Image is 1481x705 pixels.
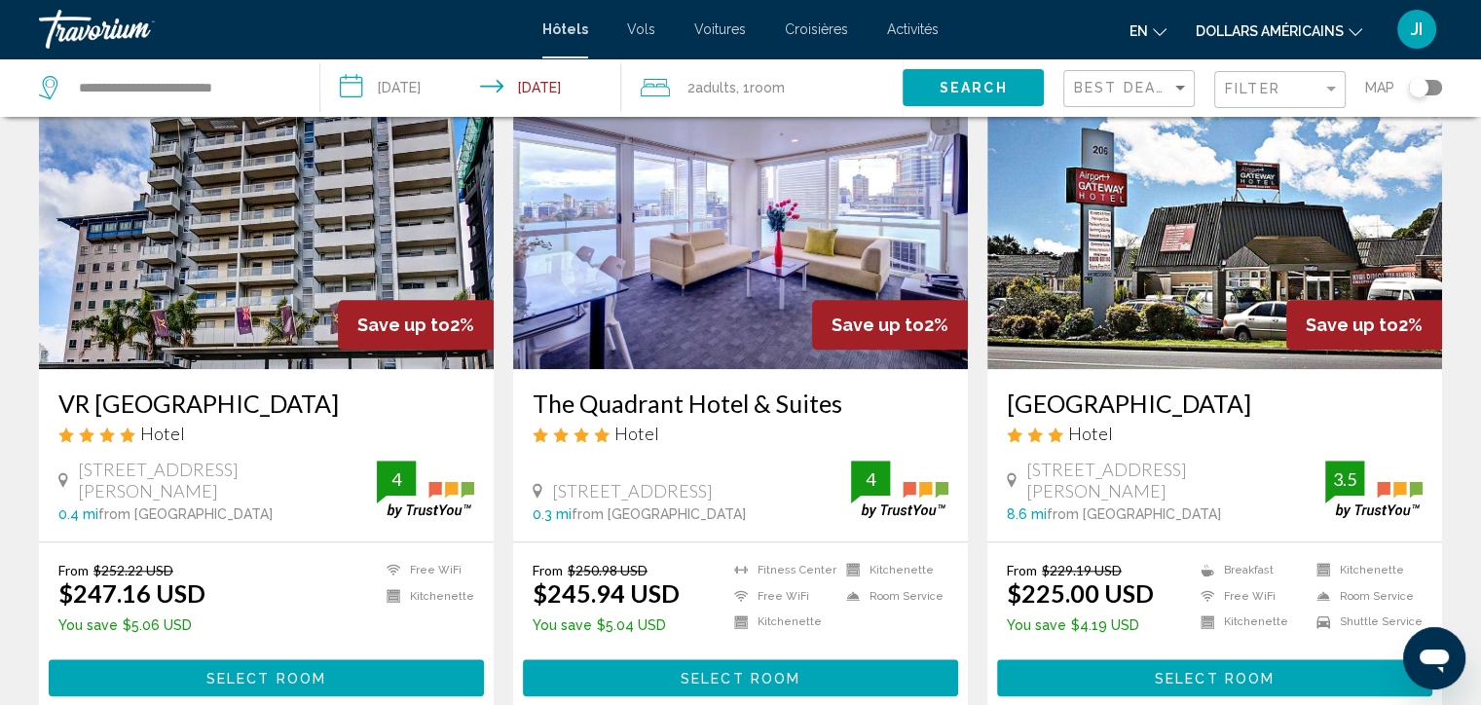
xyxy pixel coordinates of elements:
a: Vols [627,21,655,37]
img: trustyou-badge.svg [851,461,948,518]
span: You save [1007,617,1066,633]
button: Changer de langue [1129,17,1166,45]
span: From [58,562,89,578]
p: $4.19 USD [1007,617,1154,633]
span: Adults [695,80,736,95]
span: Select Room [1155,671,1275,686]
li: Kitchenette [724,613,836,630]
li: Free WiFi [1191,588,1307,605]
span: Filter [1225,81,1280,96]
span: [STREET_ADDRESS][PERSON_NAME] [78,459,377,501]
img: trustyou-badge.svg [377,461,474,518]
span: Save up to [357,315,450,335]
ins: $245.94 USD [533,578,680,608]
span: Room [750,80,785,95]
li: Kitchenette [1191,613,1307,630]
li: Room Service [1307,588,1423,605]
li: Room Service [836,588,948,605]
a: Voitures [694,21,746,37]
span: Best Deals [1074,80,1176,95]
button: Toggle map [1394,79,1442,96]
span: Map [1365,74,1394,101]
li: Free WiFi [377,562,474,578]
img: Hotel image [987,57,1442,369]
li: Free WiFi [724,588,836,605]
span: Hotel [1068,423,1113,444]
a: Hôtels [542,21,588,37]
span: 0.3 mi [533,506,572,522]
span: 8.6 mi [1007,506,1047,522]
span: Select Room [206,671,326,686]
del: $250.98 USD [568,562,648,578]
font: dollars américains [1196,23,1344,39]
div: 4 star Hotel [533,423,948,444]
a: Select Room [523,664,958,686]
del: $252.22 USD [93,562,173,578]
span: [STREET_ADDRESS][PERSON_NAME] [1026,459,1325,501]
img: trustyou-badge.svg [1325,461,1423,518]
span: from [GEOGRAPHIC_DATA] [572,506,746,522]
span: You save [533,617,592,633]
button: Filter [1214,70,1346,110]
div: 3 star Hotel [1007,423,1423,444]
li: Shuttle Service [1307,613,1423,630]
div: 4 [851,467,890,491]
span: From [533,562,563,578]
span: Save up to [1306,315,1398,335]
button: Select Room [523,659,958,695]
div: 2% [812,300,968,350]
a: [GEOGRAPHIC_DATA] [1007,389,1423,418]
span: from [GEOGRAPHIC_DATA] [1047,506,1221,522]
div: 3.5 [1325,467,1364,491]
img: Hotel image [39,57,494,369]
div: 4 [377,467,416,491]
a: Travorium [39,10,523,49]
span: Hotel [140,423,185,444]
a: VR [GEOGRAPHIC_DATA] [58,389,474,418]
span: from [GEOGRAPHIC_DATA] [98,506,273,522]
a: Activités [887,21,939,37]
button: Changer de devise [1196,17,1362,45]
li: Kitchenette [377,588,474,605]
div: 2% [1286,300,1442,350]
span: Save up to [832,315,924,335]
span: [STREET_ADDRESS] [552,480,713,501]
ins: $225.00 USD [1007,578,1154,608]
ins: $247.16 USD [58,578,205,608]
img: Hotel image [513,57,968,369]
button: Select Room [49,659,484,695]
font: en [1129,23,1148,39]
button: Search [903,69,1044,105]
span: Hotel [614,423,659,444]
iframe: Bouton de lancement de la fenêtre de messagerie [1403,627,1465,689]
li: Fitness Center [724,562,836,578]
li: Breakfast [1191,562,1307,578]
span: , 1 [736,74,785,101]
mat-select: Sort by [1074,81,1189,97]
button: Select Room [997,659,1432,695]
span: 0.4 mi [58,506,98,522]
span: You save [58,617,118,633]
div: 4 star Hotel [58,423,474,444]
span: From [1007,562,1037,578]
button: Travelers: 2 adults, 0 children [621,58,903,117]
span: Search [940,81,1008,96]
p: $5.04 USD [533,617,680,633]
a: The Quadrant Hotel & Suites [533,389,948,418]
a: Select Room [49,664,484,686]
span: 2 [687,74,736,101]
div: 2% [338,300,494,350]
button: Menu utilisateur [1391,9,1442,50]
a: Croisières [785,21,848,37]
a: Select Room [997,664,1432,686]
